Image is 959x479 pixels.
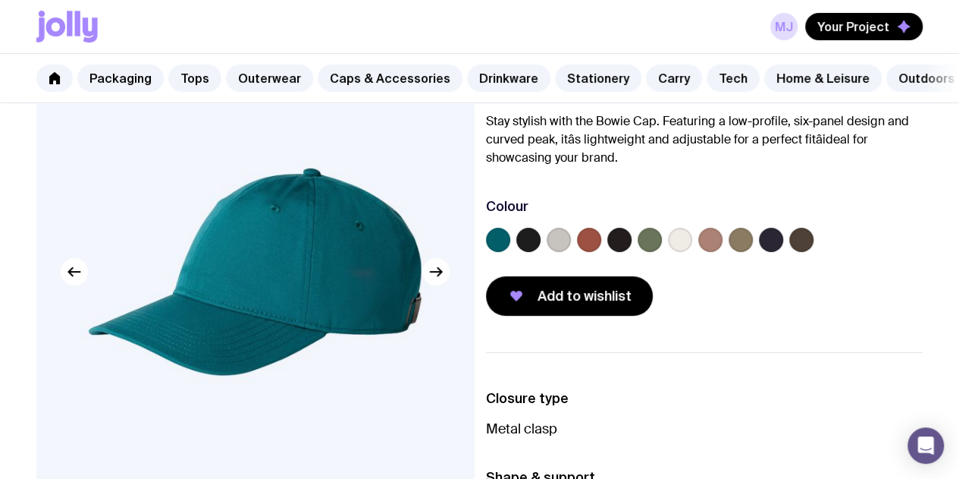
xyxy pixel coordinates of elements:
[226,65,313,92] a: Outerwear
[486,197,528,216] h3: Colour
[646,65,702,92] a: Carry
[537,287,631,305] span: Add to wishlist
[907,427,944,464] div: Open Intercom Messenger
[486,389,923,408] h3: Closure type
[764,65,882,92] a: Home & Leisure
[318,65,462,92] a: Caps & Accessories
[805,13,923,40] button: Your Project
[707,65,760,92] a: Tech
[817,19,889,34] span: Your Project
[486,420,923,438] p: Metal clasp
[77,65,164,92] a: Packaging
[486,112,923,167] p: Stay stylish with the Bowie Cap. Featuring a low-profile, six-panel design and curved peak, itâs ...
[770,13,798,40] a: MJ
[555,65,641,92] a: Stationery
[467,65,550,92] a: Drinkware
[168,65,221,92] a: Tops
[486,276,653,316] button: Add to wishlist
